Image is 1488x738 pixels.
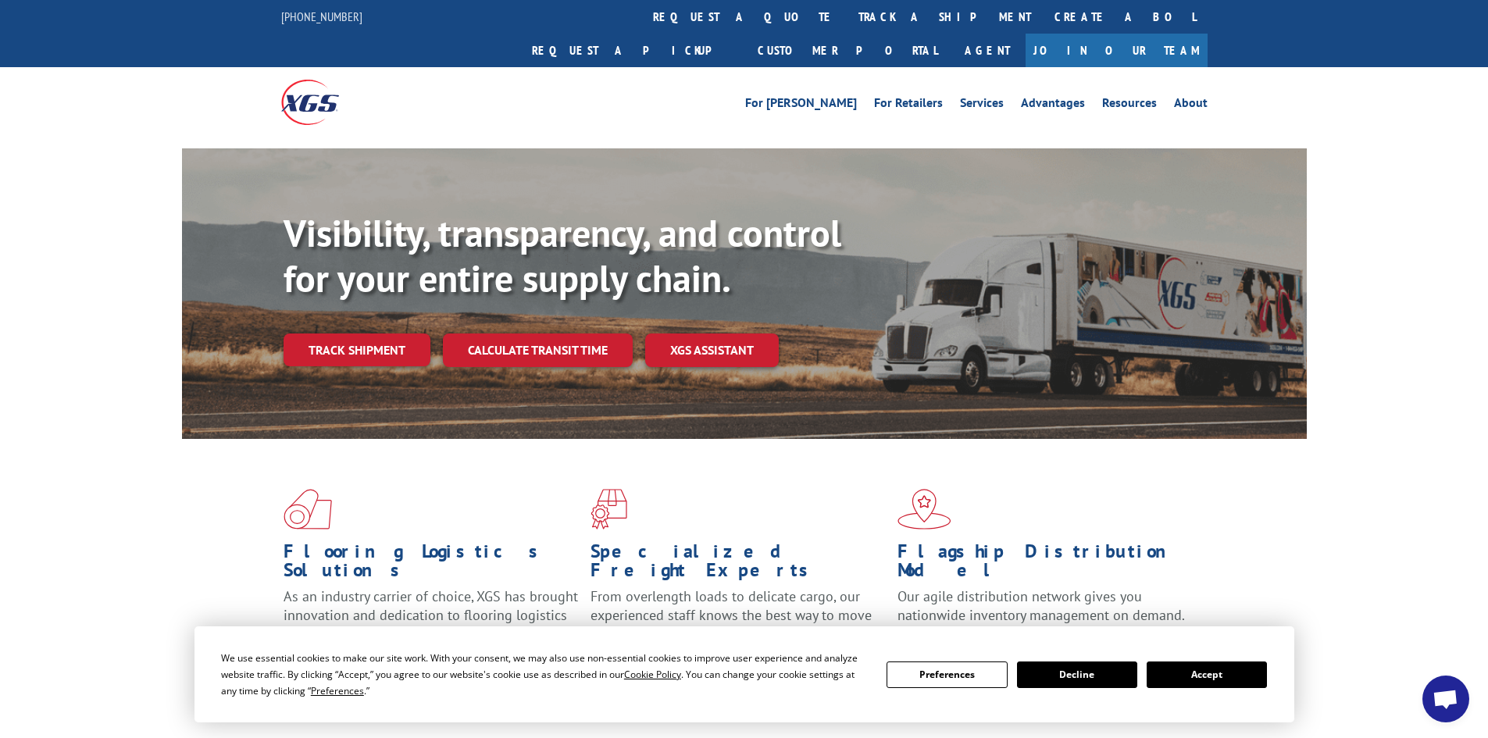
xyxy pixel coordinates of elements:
[645,333,779,367] a: XGS ASSISTANT
[443,333,633,367] a: Calculate transit time
[311,684,364,697] span: Preferences
[284,489,332,529] img: xgs-icon-total-supply-chain-intelligence-red
[1174,97,1208,114] a: About
[1422,676,1469,722] div: Open chat
[591,489,627,529] img: xgs-icon-focused-on-flooring-red
[591,542,886,587] h1: Specialized Freight Experts
[221,650,868,699] div: We use essential cookies to make our site work. With your consent, we may also use non-essential ...
[520,34,746,67] a: Request a pickup
[1102,97,1157,114] a: Resources
[949,34,1026,67] a: Agent
[887,661,1007,688] button: Preferences
[1026,34,1208,67] a: Join Our Team
[960,97,1004,114] a: Services
[284,333,430,366] a: Track shipment
[1021,97,1085,114] a: Advantages
[281,9,362,24] a: [PHONE_NUMBER]
[746,34,949,67] a: Customer Portal
[284,542,579,587] h1: Flooring Logistics Solutions
[1147,661,1267,688] button: Accept
[897,542,1193,587] h1: Flagship Distribution Model
[1017,661,1137,688] button: Decline
[874,97,943,114] a: For Retailers
[284,587,578,643] span: As an industry carrier of choice, XGS has brought innovation and dedication to flooring logistics...
[897,587,1185,624] span: Our agile distribution network gives you nationwide inventory management on demand.
[284,209,841,302] b: Visibility, transparency, and control for your entire supply chain.
[897,489,951,529] img: xgs-icon-flagship-distribution-model-red
[591,587,886,657] p: From overlength loads to delicate cargo, our experienced staff knows the best way to move your fr...
[745,97,857,114] a: For [PERSON_NAME]
[624,668,681,681] span: Cookie Policy
[194,626,1294,722] div: Cookie Consent Prompt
